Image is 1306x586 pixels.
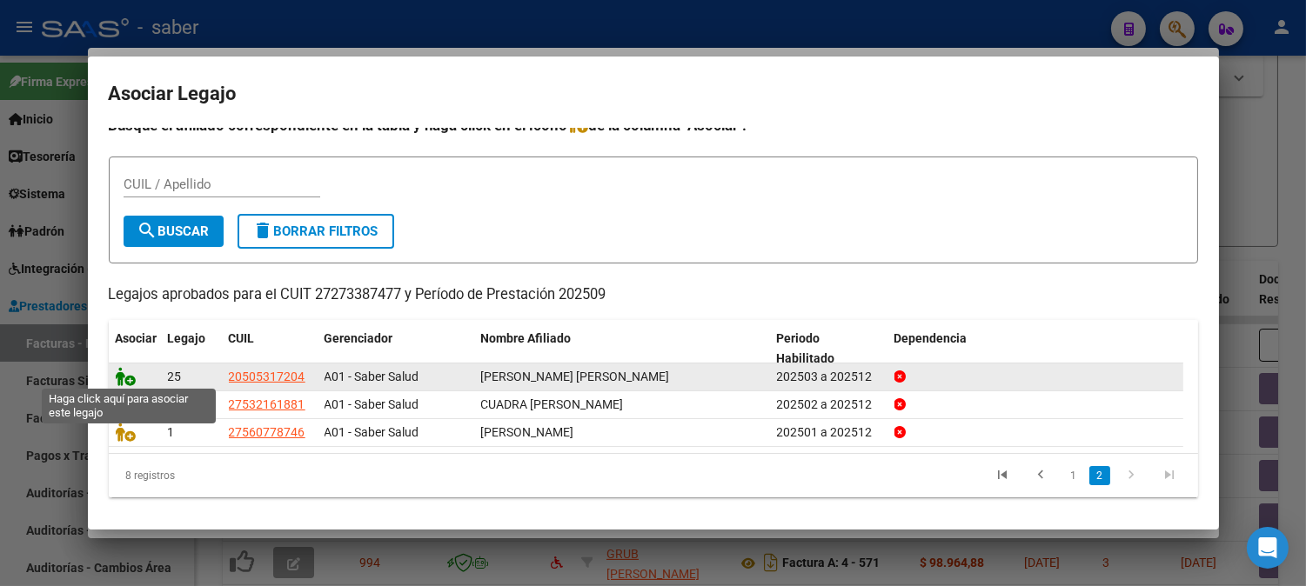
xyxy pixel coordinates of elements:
datatable-header-cell: Nombre Afiliado [474,320,770,377]
div: 8 registros [109,454,324,497]
datatable-header-cell: Gerenciador [318,320,474,377]
li: page 1 [1061,461,1087,490]
span: 25 [168,370,182,383]
datatable-header-cell: Dependencia [887,320,1183,377]
span: A01 - Saber Salud [325,397,419,411]
a: go to last page [1154,466,1187,485]
datatable-header-cell: CUIL [222,320,318,377]
span: Nombre Afiliado [481,331,572,345]
mat-icon: delete [253,220,274,241]
span: A01 - Saber Salud [325,370,419,383]
a: go to previous page [1025,466,1058,485]
a: 2 [1089,466,1110,485]
span: Legajo [168,331,206,345]
span: Dependencia [894,331,968,345]
span: CUELHO JOSELIN VALENTINA [481,425,574,439]
div: 202501 a 202512 [777,423,881,443]
h2: Asociar Legajo [109,77,1198,110]
span: 20505317204 [229,370,305,383]
div: 202502 a 202512 [777,395,881,415]
div: Open Intercom Messenger [1247,527,1289,569]
span: CUADRA MARTINA JIMENA [481,397,624,411]
a: go to next page [1115,466,1149,485]
span: Asociar [116,331,157,345]
li: page 2 [1087,461,1113,490]
span: 1 [168,425,175,439]
span: 10 [168,397,182,411]
a: 1 [1063,466,1084,485]
span: Buscar [137,223,210,239]
span: Gerenciador [325,331,393,345]
span: Periodo Habilitado [777,331,835,365]
a: go to first page [987,466,1020,485]
datatable-header-cell: Periodo Habilitado [770,320,887,377]
mat-icon: search [137,220,158,241]
span: 27560778746 [229,425,305,439]
p: Legajos aprobados para el CUIT 27273387477 y Período de Prestación 202509 [109,284,1198,306]
datatable-header-cell: Asociar [109,320,161,377]
span: 27532161881 [229,397,305,411]
span: PISATURO THIAGO RENZO [481,370,670,383]
button: Buscar [124,216,224,247]
datatable-header-cell: Legajo [161,320,222,377]
span: Borrar Filtros [253,223,378,239]
span: CUIL [229,331,255,345]
button: Borrar Filtros [238,214,394,249]
span: A01 - Saber Salud [325,425,419,439]
div: 202503 a 202512 [777,367,881,387]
